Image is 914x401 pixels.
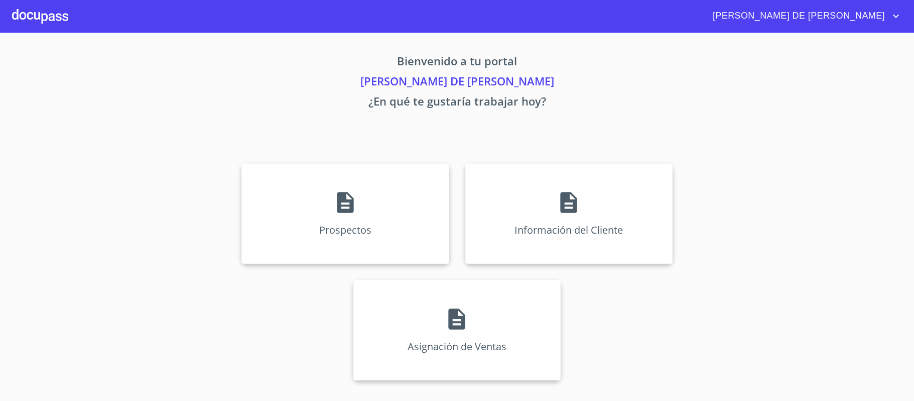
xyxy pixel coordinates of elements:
[319,223,371,237] p: Prospectos
[408,340,506,353] p: Asignación de Ventas
[148,53,766,73] p: Bienvenido a tu portal
[705,8,890,24] span: [PERSON_NAME] DE [PERSON_NAME]
[514,223,623,237] p: Información del Cliente
[148,93,766,113] p: ¿En qué te gustaría trabajar hoy?
[148,73,766,93] p: [PERSON_NAME] DE [PERSON_NAME]
[705,8,902,24] button: account of current user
